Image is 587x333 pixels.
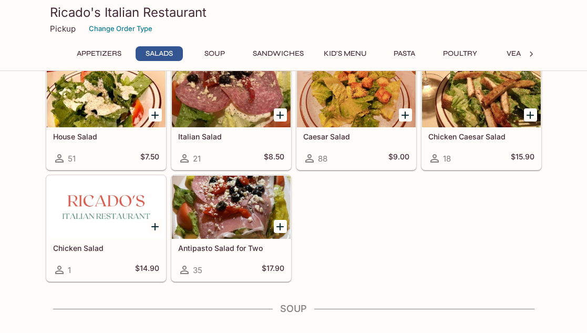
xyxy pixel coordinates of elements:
h4: Soup [46,303,542,315]
a: House Salad51$7.50 [46,64,166,170]
span: 35 [193,265,202,275]
a: Caesar Salad88$9.00 [296,64,416,170]
span: 51 [68,154,76,164]
button: Add Italian Salad [274,108,287,122]
h5: Italian Salad [178,132,284,141]
div: Chicken Salad [47,176,166,239]
button: Add House Salad [149,108,162,122]
button: Add Antipasto Salad for Two [274,220,287,233]
button: Add Chicken Caesar Salad [524,108,537,122]
h5: $17.90 [262,264,284,276]
a: Italian Salad21$8.50 [171,64,291,170]
button: Pasta [381,46,428,61]
h5: House Salad [53,132,159,141]
h5: Caesar Salad [303,132,409,141]
div: Chicken Caesar Salad [422,64,541,127]
a: Chicken Salad1$14.90 [46,175,166,281]
h5: Chicken Salad [53,244,159,253]
span: 18 [443,154,451,164]
a: Antipasto Salad for Two35$17.90 [171,175,291,281]
h5: $14.90 [135,264,159,276]
h5: Antipasto Salad for Two [178,244,284,253]
h5: Chicken Caesar Salad [428,132,534,141]
button: Soup [191,46,239,61]
button: Appetizers [71,46,127,61]
p: Pickup [50,24,76,34]
span: 1 [68,265,71,275]
button: Add Chicken Salad [149,220,162,233]
div: Caesar Salad [297,64,416,127]
button: Kid's Menu [318,46,373,61]
h5: $9.00 [388,152,409,165]
div: Antipasto Salad for Two [172,176,291,239]
button: Sandwiches [247,46,310,61]
button: Salads [136,46,183,61]
button: Add Caesar Salad [399,108,412,122]
span: 88 [318,154,327,164]
a: Chicken Caesar Salad18$15.90 [421,64,541,170]
div: Italian Salad [172,64,291,127]
h5: $8.50 [264,152,284,165]
h5: $7.50 [140,152,159,165]
button: Veal [492,46,540,61]
button: Change Order Type [84,21,157,37]
span: 21 [193,154,201,164]
button: Poultry [437,46,484,61]
div: House Salad [47,64,166,127]
h3: Ricado's Italian Restaurant [50,4,538,21]
h5: $15.90 [511,152,534,165]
